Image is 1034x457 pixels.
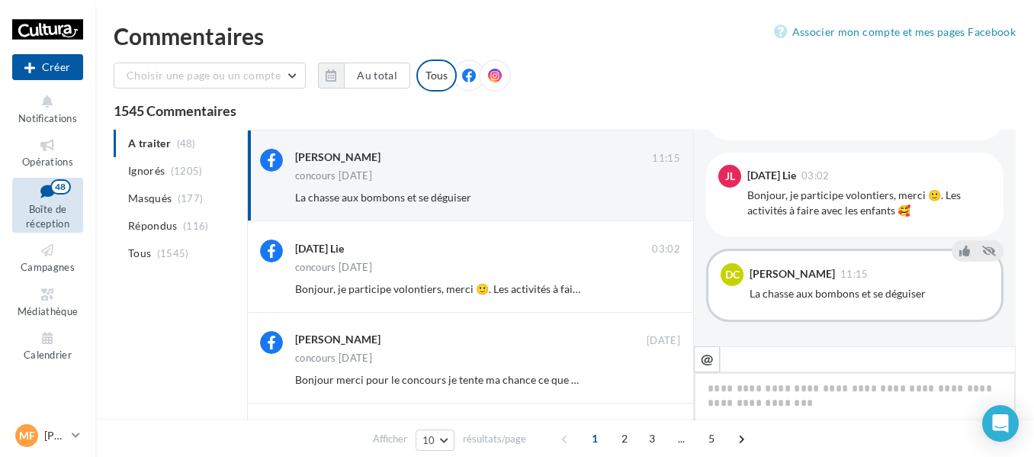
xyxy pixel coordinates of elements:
span: Bonjour, je participe volontiers, merci 🙂. Les activités à faire avec les enfants 🥰 [295,282,674,295]
span: JL [725,169,735,184]
div: Bonjour, je participe volontiers, merci 🙂. Les activités à faire avec les enfants 🥰 [747,188,991,218]
button: @ [694,346,720,372]
div: 1545 Commentaires [114,104,1016,117]
span: 11:15 [840,269,869,279]
span: Masqués [128,191,172,206]
span: Boîte de réception [26,203,69,230]
div: Tous [416,60,457,92]
a: Campagnes [12,239,83,276]
span: Afficher [373,432,407,446]
span: Répondus [128,218,178,233]
span: Choisir une page ou un compte [127,69,281,82]
span: 1 [583,426,607,451]
a: MF [PERSON_NAME] [12,421,83,450]
div: [DATE] Lie [747,170,796,181]
button: 10 [416,430,454,451]
div: Open Intercom Messenger [982,405,1019,442]
button: Créer [12,54,83,80]
span: Notifications [18,112,77,124]
span: 03:02 [801,171,830,181]
div: [PERSON_NAME] [295,332,381,347]
div: [DATE] Lie [295,241,344,256]
button: Au total [344,63,410,89]
span: ... [670,426,694,451]
div: concours [DATE] [295,171,372,181]
span: 11:15 [652,152,680,166]
span: (1205) [171,165,203,177]
button: Choisir une page ou un compte [114,63,306,89]
p: [PERSON_NAME] [44,428,66,443]
button: Au total [318,63,410,89]
a: Calendrier [12,327,83,364]
div: [PERSON_NAME] [750,269,835,279]
span: 3 [640,426,664,451]
span: Bonjour merci pour le concours je tente ma chance ce que je préfère c'est creusé les citrouilles ... [295,373,961,386]
span: 2 [612,426,637,451]
span: DC [725,267,740,282]
div: Commentaires [114,24,1016,47]
span: [DATE] [647,334,680,348]
i: @ [701,352,714,365]
span: (116) [183,220,209,232]
span: La chasse aux bombons et se déguiser [295,191,471,204]
button: Notifications [12,90,83,127]
span: (177) [178,192,204,204]
a: Médiathèque [12,283,83,320]
div: 48 [50,179,71,195]
div: concours [DATE] [295,353,372,363]
span: Opérations [22,156,73,168]
div: Nouvelle campagne [12,54,83,80]
div: [PERSON_NAME] [295,150,381,165]
span: Médiathèque [18,305,79,317]
div: La chasse aux bombons et se déguiser [750,286,989,301]
span: Ignorés [128,163,165,179]
span: 5 [699,426,724,451]
div: concours [DATE] [295,262,372,272]
span: 03:02 [652,243,680,256]
span: (1545) [157,247,189,259]
a: Boîte de réception48 [12,178,83,233]
span: résultats/page [463,432,526,446]
span: 10 [422,434,435,446]
span: Tous [128,246,151,261]
span: MF [19,428,35,443]
a: Associer mon compte et mes pages Facebook [774,23,1016,41]
span: Calendrier [24,349,72,361]
span: Campagnes [21,261,75,273]
a: Opérations [12,134,83,171]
